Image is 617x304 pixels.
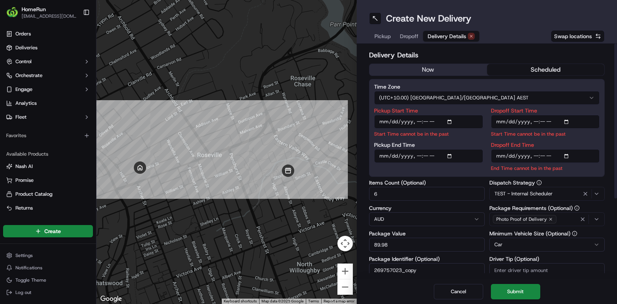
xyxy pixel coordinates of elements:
[551,30,605,42] button: Swap locations
[6,6,19,18] img: HomeRun
[26,74,126,81] div: Start new chat
[491,142,600,148] label: Dropoff End Time
[15,100,37,107] span: Analytics
[5,109,62,123] a: 📗Knowledge Base
[369,231,485,236] label: Package Value
[324,299,354,303] a: Report a map error
[496,216,547,222] span: Photo Proof of Delivery
[428,32,466,40] span: Delivery Details
[3,3,80,22] button: HomeRunHomeRun[EMAIL_ADDRESS][DOMAIN_NAME]
[374,84,600,89] label: Time Zone
[369,205,485,211] label: Currency
[491,284,540,299] button: Submit
[8,31,140,43] p: Welcome 👋
[22,5,46,13] button: HomeRun
[574,205,580,211] button: Package Requirements (Optional)
[98,294,124,304] img: Google
[3,129,93,142] div: Favorites
[15,191,52,198] span: Product Catalog
[572,231,577,236] button: Minimum Vehicle Size (Optional)
[489,231,605,236] label: Minimum Vehicle Size (Optional)
[369,64,487,76] button: now
[3,188,93,200] button: Product Catalog
[3,174,93,186] button: Promise
[489,212,605,226] button: Photo Proof of Delivery
[3,55,93,68] button: Control
[44,227,61,235] span: Create
[224,299,257,304] button: Keyboard shortcuts
[374,32,391,40] span: Pickup
[489,187,605,201] button: TEST - Internal Scheduler
[3,202,93,214] button: Returns
[386,12,471,25] h1: Create New Delivery
[3,111,93,123] button: Fleet
[3,148,93,160] div: Available Products
[489,205,605,211] label: Package Requirements (Optional)
[15,252,33,259] span: Settings
[15,112,59,119] span: Knowledge Base
[491,130,600,138] p: Start Time cannot be in the past
[15,72,42,79] span: Orchestrate
[6,191,90,198] a: Product Catalog
[374,142,483,148] label: Pickup End Time
[337,264,353,279] button: Zoom in
[8,8,23,23] img: Nash
[15,277,46,283] span: Toggle Theme
[3,225,93,237] button: Create
[369,187,485,201] input: Enter number of items
[6,163,90,170] a: Nash AI
[3,287,93,298] button: Log out
[3,42,93,54] a: Deliveries
[3,160,93,173] button: Nash AI
[77,131,93,136] span: Pylon
[554,32,592,40] span: Swap locations
[65,113,71,119] div: 💻
[20,50,139,58] input: Got a question? Start typing here...
[62,109,127,123] a: 💻API Documentation
[3,275,93,286] button: Toggle Theme
[489,256,605,262] label: Driver Tip (Optional)
[308,299,319,303] a: Terms (opens in new tab)
[15,58,32,65] span: Control
[3,262,93,273] button: Notifications
[15,265,42,271] span: Notifications
[369,180,485,185] label: Items Count (Optional)
[494,190,553,197] span: TEST - Internal Scheduler
[3,83,93,96] button: Engage
[26,81,98,87] div: We're available if you need us!
[15,86,32,93] span: Engage
[73,112,124,119] span: API Documentation
[489,180,605,185] label: Dispatch Strategy
[22,13,77,19] button: [EMAIL_ADDRESS][DOMAIN_NAME]
[54,130,93,136] a: Powered byPylon
[374,108,483,113] label: Pickup Start Time
[15,205,33,212] span: Returns
[15,163,33,170] span: Nash AI
[487,64,605,76] button: scheduled
[400,32,418,40] span: Dropoff
[374,130,483,138] p: Start Time cannot be in the past
[3,97,93,109] a: Analytics
[8,113,14,119] div: 📗
[15,114,27,121] span: Fleet
[489,263,605,277] input: Enter driver tip amount
[491,108,600,113] label: Dropoff Start Time
[3,250,93,261] button: Settings
[3,28,93,40] a: Orders
[434,284,483,299] button: Cancel
[369,238,485,252] input: Enter package value
[3,69,93,82] button: Orchestrate
[15,44,37,51] span: Deliveries
[369,50,605,60] h2: Delivery Details
[98,294,124,304] a: Open this area in Google Maps (opens a new window)
[15,177,34,184] span: Promise
[369,263,485,277] input: Enter package identifier
[131,76,140,85] button: Start new chat
[491,165,600,172] p: End Time cannot be in the past
[6,205,90,212] a: Returns
[337,279,353,295] button: Zoom out
[6,177,90,184] a: Promise
[15,289,31,296] span: Log out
